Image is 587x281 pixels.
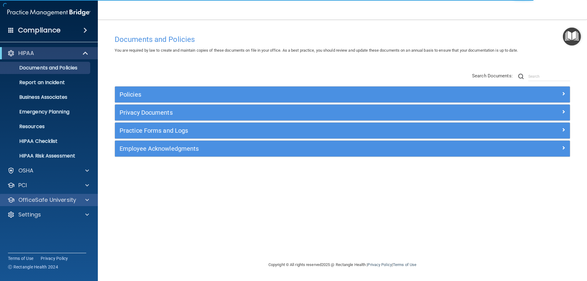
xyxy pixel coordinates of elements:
a: HIPAA [7,50,89,57]
p: Report an Incident [4,79,87,86]
span: Ⓒ Rectangle Health 2024 [8,264,58,270]
a: Employee Acknowledgments [120,144,565,153]
p: Emergency Planning [4,109,87,115]
a: Terms of Use [393,262,416,267]
a: PCI [7,182,89,189]
h4: Compliance [18,26,61,35]
p: HIPAA [18,50,34,57]
span: Search Documents: [472,73,513,79]
a: OSHA [7,167,89,174]
p: HIPAA Checklist [4,138,87,144]
h5: Privacy Documents [120,109,452,116]
a: Privacy Policy [367,262,392,267]
h5: Practice Forms and Logs [120,127,452,134]
p: Resources [4,124,87,130]
a: Terms of Use [8,255,33,261]
h4: Documents and Policies [115,35,570,43]
a: Practice Forms and Logs [120,126,565,135]
a: Privacy Policy [41,255,68,261]
p: Settings [18,211,41,218]
p: Documents and Policies [4,65,87,71]
p: OfficeSafe University [18,196,76,204]
div: Copyright © All rights reserved 2025 @ Rectangle Health | | [231,255,454,275]
p: OSHA [18,167,34,174]
iframe: Drift Widget Chat Controller [481,238,580,262]
p: Business Associates [4,94,87,100]
input: Search [528,72,570,81]
p: HIPAA Risk Assessment [4,153,87,159]
button: Open Resource Center [563,28,581,46]
a: OfficeSafe University [7,196,89,204]
span: You are required by law to create and maintain copies of these documents on file in your office. ... [115,48,518,53]
h5: Employee Acknowledgments [120,145,452,152]
p: PCI [18,182,27,189]
a: Policies [120,90,565,99]
img: ic-search.3b580494.png [518,74,524,79]
img: PMB logo [7,6,90,19]
h5: Policies [120,91,452,98]
a: Settings [7,211,89,218]
a: Privacy Documents [120,108,565,117]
